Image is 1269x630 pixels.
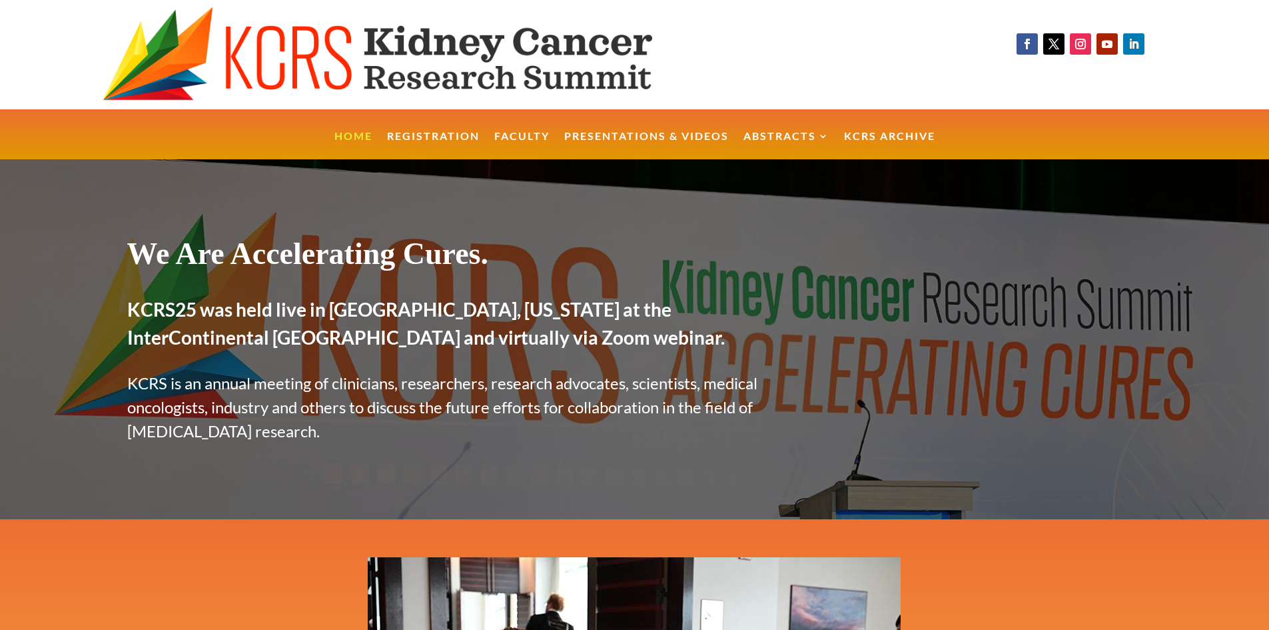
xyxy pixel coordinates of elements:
a: Home [334,131,372,160]
a: KCRS Archive [844,131,935,160]
a: Presentations & Videos [564,131,729,160]
a: Faculty [494,131,550,160]
a: Follow on X [1043,33,1064,55]
a: Abstracts [743,131,829,160]
h2: KCRS25 was held live in [GEOGRAPHIC_DATA], [US_STATE] at the InterContinental [GEOGRAPHIC_DATA] a... [127,295,785,358]
p: KCRS is an annual meeting of clinicians, researchers, research advocates, scientists, medical onc... [127,371,785,443]
a: Follow on Instagram [1070,33,1091,55]
a: Registration [387,131,480,160]
h1: We Are Accelerating Cures. [127,235,785,279]
a: Follow on LinkedIn [1123,33,1144,55]
a: Follow on Youtube [1096,33,1118,55]
img: KCRS generic logo wide [103,7,719,103]
a: Follow on Facebook [1017,33,1038,55]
